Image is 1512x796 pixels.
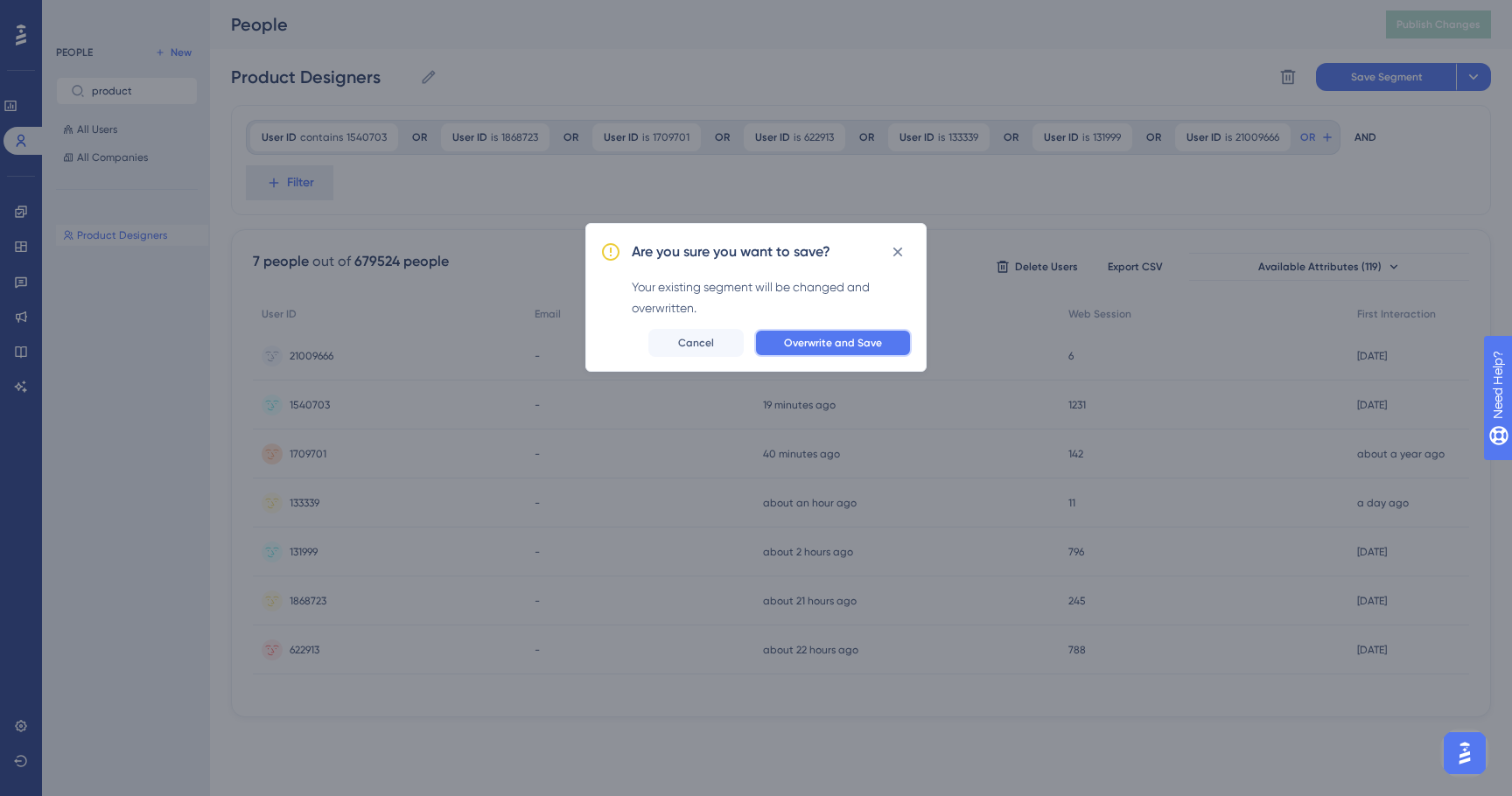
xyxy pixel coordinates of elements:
iframe: UserGuiding AI Assistant Launcher [1438,727,1491,779]
span: Overwrite and Save [784,336,882,350]
div: Your existing segment will be changed and overwritten. [632,276,912,318]
span: Need Help? [41,4,109,25]
h2: Are you sure you want to save? [632,241,830,262]
span: Cancel [678,336,714,350]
